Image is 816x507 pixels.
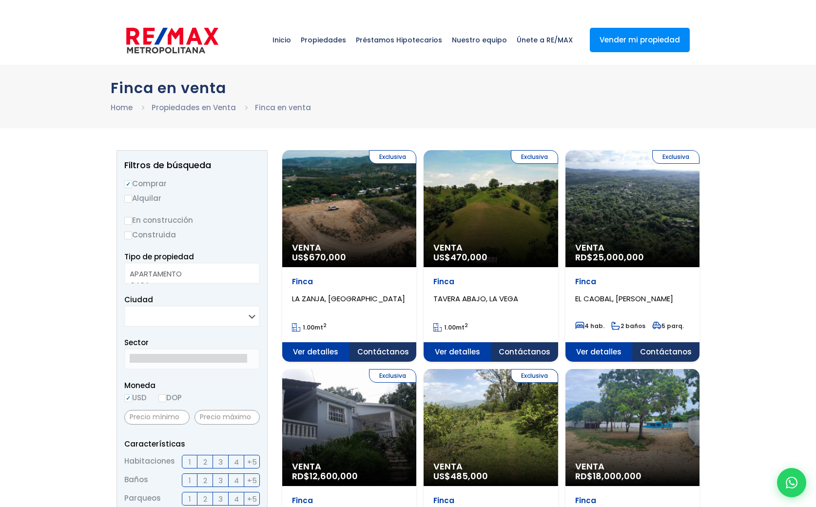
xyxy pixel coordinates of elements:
span: 4 [234,493,239,505]
label: Construida [124,229,260,241]
span: Exclusiva [511,150,558,164]
span: 1 [189,474,191,487]
span: RD$ [575,470,641,482]
span: Ver detalles [282,342,350,362]
h1: Finca en venta [111,79,705,97]
span: 18,000,000 [593,470,641,482]
span: Venta [433,243,548,253]
input: Construida [124,232,132,239]
a: Nuestro equipo [447,16,512,64]
span: Venta [292,243,407,253]
input: Precio máximo [194,410,260,425]
a: Finca en venta [255,102,311,113]
p: Finca [575,277,690,287]
input: En construcción [124,217,132,225]
span: EL CAOBAL, [PERSON_NAME] [575,293,673,304]
span: 4 hab. [575,322,604,330]
span: Exclusiva [369,150,416,164]
span: Venta [433,462,548,471]
input: Comprar [124,180,132,188]
span: 3 [218,493,223,505]
span: Moneda [124,379,260,391]
span: Venta [292,462,407,471]
a: Exclusiva Venta US$670,000 Finca LA ZANJA, [GEOGRAPHIC_DATA] 1.00mt2 Ver detalles Contáctanos [282,150,416,362]
p: Características [124,438,260,450]
label: DOP [158,391,182,404]
span: Baños [124,473,148,487]
span: Parqueos [124,492,161,506]
span: Ciudad [124,294,153,305]
span: 12,600,000 [310,470,358,482]
span: 1 [189,493,191,505]
span: LA ZANJA, [GEOGRAPHIC_DATA] [292,293,405,304]
p: Finca [433,277,548,287]
sup: 2 [323,322,327,329]
span: 4 [234,456,239,468]
a: Propiedades en Venta [152,102,236,113]
h2: Filtros de búsqueda [124,160,260,170]
span: TAVERA ABAJO, LA VEGA [433,293,518,304]
a: Home [111,102,133,113]
span: 4 [234,474,239,487]
label: En construcción [124,214,260,226]
span: Propiedades [296,25,351,55]
span: 1.00 [444,323,456,331]
p: Finca [292,277,407,287]
input: Precio mínimo [124,410,190,425]
option: APARTAMENTO [130,268,247,279]
span: mt [433,323,468,331]
a: RE/MAX Metropolitana [126,16,218,64]
span: 3 [218,474,223,487]
span: Contáctanos [632,342,699,362]
label: Alquilar [124,192,260,204]
span: 5 parq. [652,322,684,330]
span: 485,000 [450,470,488,482]
span: +5 [247,493,257,505]
span: 3 [218,456,223,468]
span: RD$ [292,470,358,482]
span: 2 [203,456,207,468]
a: Vender mi propiedad [590,28,690,52]
a: Únete a RE/MAX [512,16,578,64]
span: Venta [575,462,690,471]
a: Inicio [268,16,296,64]
span: 470,000 [450,251,487,263]
span: Sector [124,337,149,348]
a: Exclusiva Venta US$470,000 Finca TAVERA ABAJO, LA VEGA 1.00mt2 Ver detalles Contáctanos [424,150,558,362]
span: Exclusiva [511,369,558,383]
a: Exclusiva Venta RD$25,000,000 Finca EL CAOBAL, [PERSON_NAME] 4 hab. 2 baños 5 parq. Ver detalles ... [565,150,699,362]
span: RD$ [575,251,644,263]
sup: 2 [465,322,468,329]
span: 1.00 [303,323,314,331]
input: DOP [158,394,166,402]
span: +5 [247,456,257,468]
label: USD [124,391,147,404]
span: Venta [575,243,690,253]
p: Finca [292,496,407,506]
span: Tipo de propiedad [124,252,194,262]
img: remax-metropolitana-logo [126,26,218,55]
span: Ver detalles [424,342,491,362]
span: Exclusiva [369,369,416,383]
span: Habitaciones [124,455,175,468]
span: Nuestro equipo [447,25,512,55]
span: 25,000,000 [593,251,644,263]
a: Préstamos Hipotecarios [351,16,447,64]
p: Finca [433,496,548,506]
span: US$ [433,470,488,482]
input: Alquilar [124,195,132,203]
span: Exclusiva [652,150,699,164]
span: 2 baños [611,322,645,330]
span: Únete a RE/MAX [512,25,578,55]
span: Inicio [268,25,296,55]
p: Finca [575,496,690,506]
span: 1 [189,456,191,468]
span: 2 [203,493,207,505]
option: CASA [130,279,247,291]
input: USD [124,394,132,402]
span: US$ [433,251,487,263]
span: Contáctanos [491,342,558,362]
span: Contáctanos [350,342,417,362]
span: Ver detalles [565,342,633,362]
a: Propiedades [296,16,351,64]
